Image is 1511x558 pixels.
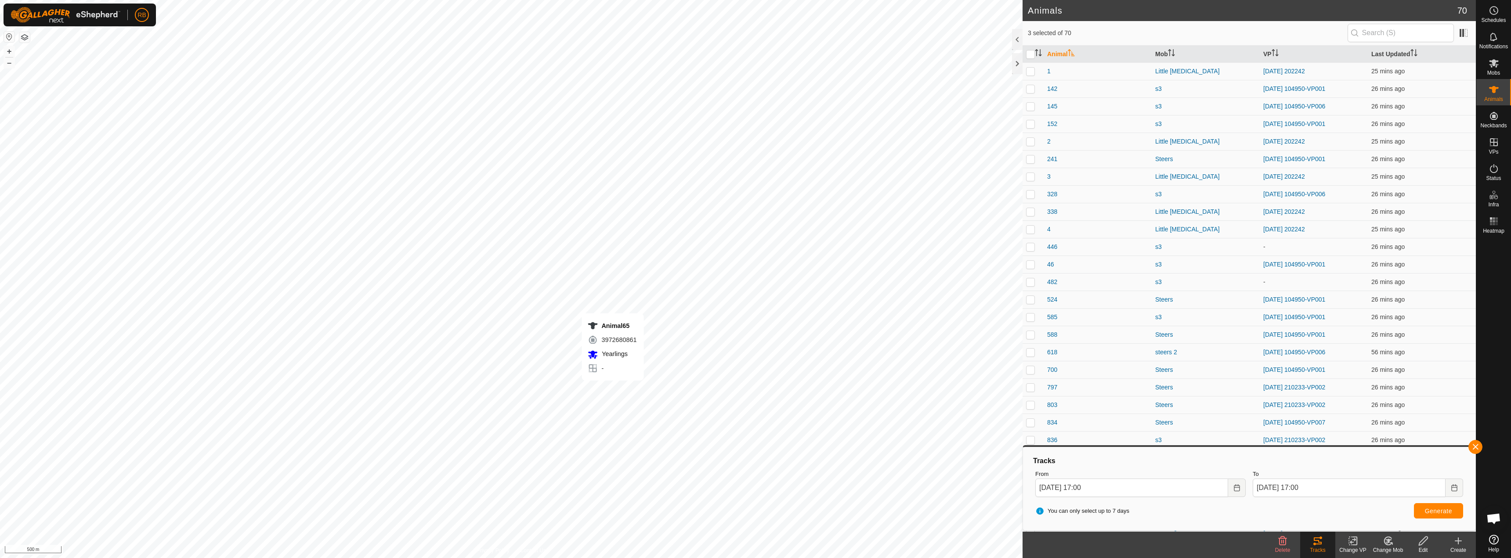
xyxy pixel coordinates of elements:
[1155,400,1256,410] div: Steers
[1371,155,1405,162] span: 10 Oct 2025, 4:33 pm
[1155,383,1256,392] div: Steers
[1155,137,1256,146] div: Little [MEDICAL_DATA]
[1406,546,1441,554] div: Edit
[1480,123,1507,128] span: Neckbands
[477,547,510,554] a: Privacy Policy
[1047,172,1051,181] span: 3
[1155,172,1256,181] div: Little [MEDICAL_DATA]
[1263,85,1325,92] a: [DATE] 104950-VP001
[1371,366,1405,373] span: 10 Oct 2025, 4:33 pm
[1371,208,1405,215] span: 10 Oct 2025, 4:33 pm
[1371,296,1405,303] span: 10 Oct 2025, 4:33 pm
[1481,18,1506,23] span: Schedules
[1486,176,1501,181] span: Status
[1155,277,1256,287] div: s3
[1371,401,1405,408] span: 10 Oct 2025, 4:33 pm
[1155,155,1256,164] div: Steers
[1371,85,1405,92] span: 10 Oct 2025, 4:33 pm
[1047,207,1057,216] span: 338
[1263,296,1325,303] a: [DATE] 104950-VP001
[1047,225,1051,234] span: 4
[1263,436,1325,443] a: [DATE] 210233-VP002
[1028,5,1457,16] h2: Animals
[1425,508,1452,515] span: Generate
[1371,173,1405,180] span: 10 Oct 2025, 4:34 pm
[1047,242,1057,252] span: 446
[1368,46,1476,63] th: Last Updated
[1047,348,1057,357] span: 618
[1488,202,1499,207] span: Infra
[1446,479,1463,497] button: Choose Date
[1371,349,1405,356] span: 10 Oct 2025, 4:03 pm
[4,32,14,42] button: Reset Map
[1047,383,1057,392] span: 797
[1272,50,1279,58] p-sorticon: Activate to sort
[1371,419,1405,426] span: 10 Oct 2025, 4:33 pm
[1263,278,1265,285] app-display-virtual-paddock-transition: -
[1476,531,1511,556] a: Help
[1263,155,1325,162] a: [DATE] 104950-VP001
[1263,524,1325,531] a: [DATE] 204446-VP015
[1047,260,1054,269] span: 46
[11,7,120,23] img: Gallagher Logo
[1371,68,1405,75] span: 10 Oct 2025, 4:34 pm
[1371,191,1405,198] span: 10 Oct 2025, 4:33 pm
[1371,313,1405,320] span: 10 Oct 2025, 4:33 pm
[1371,524,1405,531] span: 10 Oct 2025, 4:33 pm
[1263,138,1305,145] a: [DATE] 202242
[587,335,636,345] div: 3972680861
[137,11,146,20] span: RB
[1263,226,1305,233] a: [DATE] 202242
[1228,479,1246,497] button: Choose Date
[1155,418,1256,427] div: Steers
[1263,208,1305,215] a: [DATE] 202242
[1155,260,1256,269] div: s3
[1263,243,1265,250] app-display-virtual-paddock-transition: -
[1263,401,1325,408] a: [DATE] 210233-VP002
[1035,507,1129,515] span: You can only select up to 7 days
[587,320,636,331] div: Animal65
[1047,418,1057,427] span: 834
[1370,546,1406,554] div: Change Mob
[1155,242,1256,252] div: s3
[1155,67,1256,76] div: Little [MEDICAL_DATA]
[1481,505,1507,532] div: Open chat
[1441,546,1476,554] div: Create
[1348,24,1454,42] input: Search (S)
[1044,46,1152,63] th: Animal
[1047,295,1057,304] span: 524
[1155,348,1256,357] div: steers 2
[1047,155,1057,164] span: 241
[1263,103,1325,110] a: [DATE] 104950-VP006
[1047,436,1057,445] span: 836
[1263,191,1325,198] a: [DATE] 104950-VP006
[1168,50,1175,58] p-sorticon: Activate to sort
[1484,97,1503,102] span: Animals
[1155,313,1256,322] div: s3
[1047,365,1057,374] span: 700
[587,363,636,374] div: -
[520,547,546,554] a: Contact Us
[19,32,30,43] button: Map Layers
[1047,190,1057,199] span: 328
[1155,207,1256,216] div: Little [MEDICAL_DATA]
[1047,102,1057,111] span: 145
[1047,67,1051,76] span: 1
[1155,119,1256,129] div: s3
[1047,137,1051,146] span: 2
[1263,120,1325,127] a: [DATE] 104950-VP001
[1047,400,1057,410] span: 803
[1035,470,1246,479] label: From
[1253,470,1463,479] label: To
[1410,50,1417,58] p-sorticon: Activate to sort
[1152,46,1260,63] th: Mob
[1371,261,1405,268] span: 10 Oct 2025, 4:33 pm
[1068,50,1075,58] p-sorticon: Activate to sort
[1155,330,1256,339] div: Steers
[1300,546,1335,554] div: Tracks
[1155,84,1256,94] div: s3
[600,350,627,357] span: Yearlings
[1260,46,1368,63] th: VP
[1035,50,1042,58] p-sorticon: Activate to sort
[1263,68,1305,75] a: [DATE] 202242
